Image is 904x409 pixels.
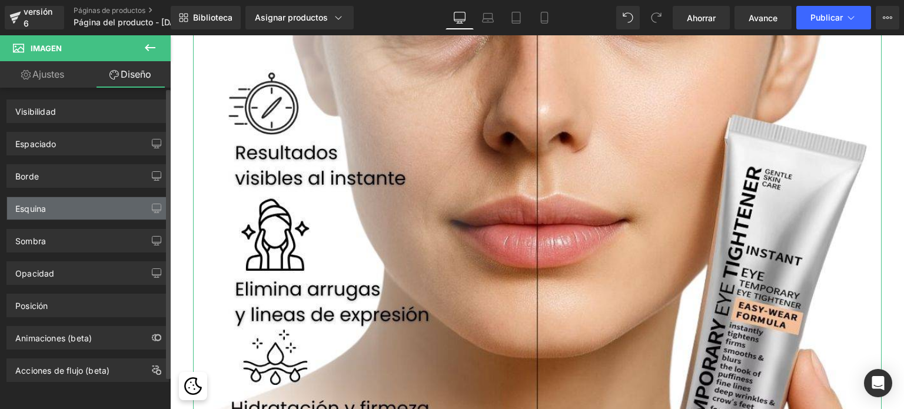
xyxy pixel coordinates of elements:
a: Nueva Biblioteca [171,6,241,29]
div: Política de cookies [9,337,37,365]
button: Política de cookies [12,341,33,361]
a: versión 6 [5,6,64,29]
font: versión 6 [24,6,52,28]
font: Ahorrar [687,13,716,23]
a: Páginas de productos [74,6,209,15]
font: Imagen [31,44,62,53]
a: Diseño [88,61,173,88]
font: Páginas de productos [74,6,145,15]
a: Tableta [502,6,530,29]
button: Publicar [796,6,871,29]
font: Avance [749,13,777,23]
a: Móvil [530,6,559,29]
button: Más [876,6,899,29]
a: Avance [734,6,792,29]
font: Borde [15,171,39,181]
font: Publicar [810,12,843,22]
a: De oficina [446,6,474,29]
font: Visibilidad [15,107,56,117]
font: Página del producto - [DATE][PERSON_NAME] 09:55:46 [74,17,293,27]
font: Espaciado [15,139,56,149]
button: Rehacer [644,6,668,29]
font: Sombra [15,236,46,246]
font: Ajustes [32,68,64,80]
font: Acciones de flujo (beta) [15,365,109,375]
font: Opacidad [15,268,54,278]
font: Animaciones (beta) [15,333,92,343]
font: Diseño [121,68,151,80]
div: Abrir Intercom Messenger [864,369,892,397]
button: Deshacer [616,6,640,29]
font: Esquina [15,204,46,214]
font: Posición [15,301,48,311]
font: Asignar productos [255,12,328,22]
font: Biblioteca [193,12,232,22]
a: Computadora portátil [474,6,502,29]
img: Política de cookies [14,342,32,360]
